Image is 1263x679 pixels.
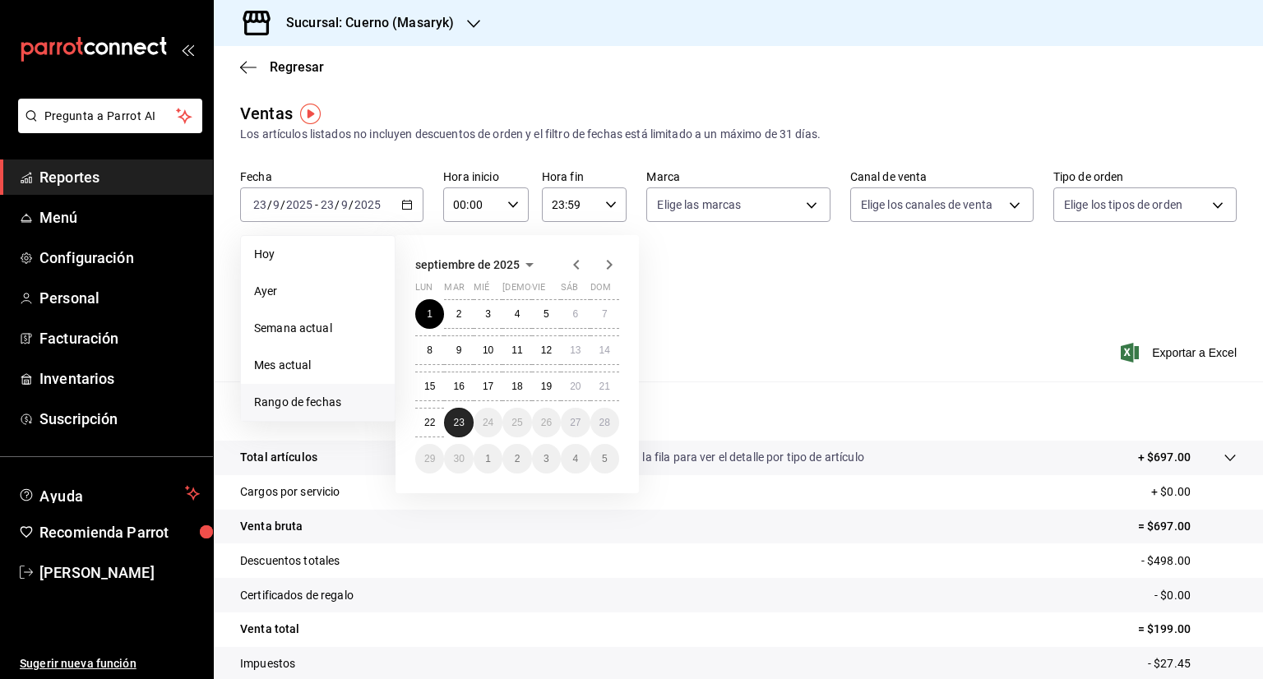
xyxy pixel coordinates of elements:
[240,401,1237,421] p: Resumen
[424,381,435,392] abbr: 15 de septiembre de 2025
[474,335,502,365] button: 10 de septiembre de 2025
[39,561,200,584] span: [PERSON_NAME]
[272,198,280,211] input: --
[453,453,464,464] abbr: 30 de septiembre de 2025
[1138,518,1237,535] p: = $697.00
[444,408,473,437] button: 23 de septiembre de 2025
[474,444,502,473] button: 1 de octubre de 2025
[320,198,335,211] input: --
[415,299,444,329] button: 1 de septiembre de 2025
[511,344,522,356] abbr: 11 de septiembre de 2025
[240,101,293,126] div: Ventas
[453,381,464,392] abbr: 16 de septiembre de 2025
[443,171,529,182] label: Hora inicio
[572,453,578,464] abbr: 4 de octubre de 2025
[599,417,610,428] abbr: 28 de septiembre de 2025
[602,308,608,320] abbr: 7 de septiembre de 2025
[1141,552,1237,570] p: - $498.00
[1138,449,1191,466] p: + $697.00
[240,59,324,75] button: Regresar
[39,408,200,430] span: Suscripción
[285,198,313,211] input: ----
[850,171,1034,182] label: Canal de venta
[240,621,299,638] p: Venta total
[483,417,493,428] abbr: 24 de septiembre de 2025
[254,320,382,337] span: Semana actual
[515,453,520,464] abbr: 2 de octubre de 2025
[474,282,489,299] abbr: miércoles
[39,521,200,543] span: Recomienda Parrot
[444,282,464,299] abbr: martes
[502,282,599,299] abbr: jueves
[561,444,590,473] button: 4 de octubre de 2025
[532,372,561,401] button: 19 de septiembre de 2025
[474,299,502,329] button: 3 de septiembre de 2025
[20,655,200,672] span: Sugerir nueva función
[254,394,382,411] span: Rango de fechas
[483,344,493,356] abbr: 10 de septiembre de 2025
[474,372,502,401] button: 17 de septiembre de 2025
[240,655,295,672] p: Impuestos
[240,587,354,604] p: Certificados de regalo
[502,444,531,473] button: 2 de octubre de 2025
[456,308,462,320] abbr: 2 de septiembre de 2025
[444,299,473,329] button: 2 de septiembre de 2025
[561,299,590,329] button: 6 de septiembre de 2025
[349,198,354,211] span: /
[515,308,520,320] abbr: 4 de septiembre de 2025
[280,198,285,211] span: /
[453,417,464,428] abbr: 23 de septiembre de 2025
[1138,621,1237,638] p: = $199.00
[590,282,611,299] abbr: domingo
[415,282,433,299] abbr: lunes
[335,198,340,211] span: /
[240,126,1237,143] div: Los artículos listados no incluyen descuentos de orden y el filtro de fechas está limitado a un m...
[240,483,340,501] p: Cargos por servicio
[39,483,178,503] span: Ayuda
[39,287,200,309] span: Personal
[532,335,561,365] button: 12 de septiembre de 2025
[415,335,444,365] button: 8 de septiembre de 2025
[532,282,545,299] abbr: viernes
[456,344,462,356] abbr: 9 de septiembre de 2025
[424,453,435,464] abbr: 29 de septiembre de 2025
[502,335,531,365] button: 11 de septiembre de 2025
[427,344,433,356] abbr: 8 de septiembre de 2025
[590,299,619,329] button: 7 de septiembre de 2025
[591,449,864,466] p: Da clic en la fila para ver el detalle por tipo de artículo
[181,43,194,56] button: open_drawer_menu
[511,381,522,392] abbr: 18 de septiembre de 2025
[561,335,590,365] button: 13 de septiembre de 2025
[415,255,539,275] button: septiembre de 2025
[254,283,382,300] span: Ayer
[657,196,741,213] span: Elige las marcas
[474,408,502,437] button: 24 de septiembre de 2025
[1124,343,1237,363] button: Exportar a Excel
[300,104,321,124] img: Tooltip marker
[590,408,619,437] button: 28 de septiembre de 2025
[1148,655,1237,672] p: - $27.45
[427,308,433,320] abbr: 1 de septiembre de 2025
[483,381,493,392] abbr: 17 de septiembre de 2025
[240,171,423,182] label: Fecha
[254,357,382,374] span: Mes actual
[542,171,627,182] label: Hora fin
[502,372,531,401] button: 18 de septiembre de 2025
[1053,171,1237,182] label: Tipo de orden
[340,198,349,211] input: --
[599,381,610,392] abbr: 21 de septiembre de 2025
[240,518,303,535] p: Venta bruta
[273,13,454,33] h3: Sucursal: Cuerno (Masaryk)
[532,408,561,437] button: 26 de septiembre de 2025
[541,381,552,392] abbr: 19 de septiembre de 2025
[502,299,531,329] button: 4 de septiembre de 2025
[444,372,473,401] button: 16 de septiembre de 2025
[561,372,590,401] button: 20 de septiembre de 2025
[502,408,531,437] button: 25 de septiembre de 2025
[39,367,200,390] span: Inventarios
[861,196,992,213] span: Elige los canales de venta
[354,198,382,211] input: ----
[590,335,619,365] button: 14 de septiembre de 2025
[444,444,473,473] button: 30 de septiembre de 2025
